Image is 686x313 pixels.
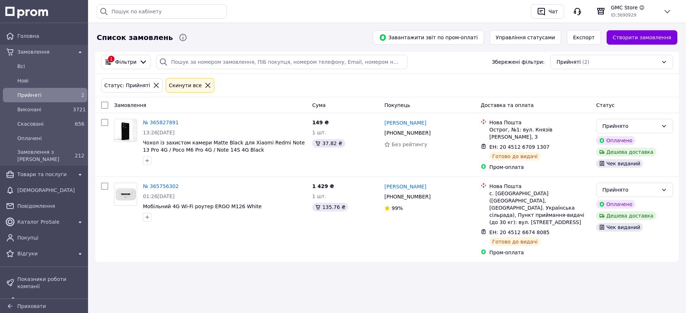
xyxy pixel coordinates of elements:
[17,32,84,40] span: Головна
[312,102,325,108] span: Cума
[489,126,590,140] div: Острог, №1: вул. Князів [PERSON_NAME], 3
[489,190,590,226] div: с. [GEOGRAPHIC_DATA] ([GEOGRAPHIC_DATA], [GEOGRAPHIC_DATA]. Українська сільрада), Пункт приймання...
[114,119,137,142] img: Фото товару
[143,130,175,135] span: 13:26[DATE]
[114,183,137,206] a: Фото товару
[596,159,643,168] div: Чек виданий
[489,237,541,246] div: Готово до видачі
[103,81,152,89] div: Статус: Прийняті
[384,119,426,126] a: [PERSON_NAME]
[489,119,590,126] div: Нова Пошта
[596,102,615,108] span: Статус
[17,202,84,210] span: Повідомлення
[596,200,635,209] div: Оплачено
[383,192,432,202] div: [PHONE_NUMBER]
[489,229,550,235] span: ЕН: 20 4512 6674 8085
[312,130,326,135] span: 1 шт.
[596,223,643,232] div: Чек виданий
[115,58,136,66] span: Фільтри
[114,186,137,202] img: Фото товару
[556,58,581,66] span: Прийняті
[567,30,601,45] button: Експорт
[143,204,262,209] a: Мобільний 4G Wi-Fi роутер ERGO M126 White
[75,121,84,127] span: 656
[17,48,73,55] span: Замовлення
[17,91,70,99] span: Прийняті
[596,148,656,156] div: Дешева доставка
[312,139,345,148] div: 37.82 ₴
[596,211,656,220] div: Дешева доставка
[17,298,73,305] span: Аналітика
[384,102,410,108] span: Покупець
[383,128,432,138] div: [PHONE_NUMBER]
[490,30,561,45] button: Управління статусами
[312,120,329,125] span: 149 ₴
[489,152,541,161] div: Готово до видачі
[143,183,179,189] a: № 365756302
[373,30,484,45] button: Завантажити звіт по пром-оплаті
[17,148,70,163] span: Замовлення з [PERSON_NAME]
[167,81,203,89] div: Cкинути все
[73,107,86,112] span: 3721
[582,59,589,65] span: (2)
[17,276,84,290] span: Показники роботи компанії
[392,205,403,211] span: 99%
[489,183,590,190] div: Нова Пошта
[607,30,677,45] a: Створити замовлення
[531,4,564,19] button: Чат
[17,303,46,309] span: Приховати
[143,120,179,125] a: № 365827891
[143,140,305,153] a: Чохол із захистом камери Matte Black для Xiaomi Redmi Note 13 Pro 4G / Poco M6 Pro 4G / Note 14S ...
[81,92,84,98] span: 2
[602,122,658,130] div: Прийнято
[97,32,173,43] span: Список замовлень
[602,186,658,194] div: Прийнято
[17,187,84,194] span: [DEMOGRAPHIC_DATA]
[17,106,70,113] span: Виконані
[611,4,657,11] span: GMC Store 😉
[143,193,175,199] span: 01:26[DATE]
[392,142,427,147] span: Без рейтингу
[17,135,84,142] span: Оплачені
[17,218,73,225] span: Каталог ProSale
[312,193,326,199] span: 1 шт.
[17,120,70,128] span: Скасовані
[384,183,426,190] a: [PERSON_NAME]
[17,77,84,84] span: Нові
[75,153,84,158] span: 212
[489,164,590,171] div: Пром-оплата
[114,102,146,108] span: Замовлення
[17,171,73,178] span: Товари та послуги
[312,203,348,211] div: 135.76 ₴
[489,144,550,150] span: ЕН: 20 4512 6709 1307
[17,63,84,70] span: Всi
[481,102,534,108] span: Доставка та оплата
[611,13,636,18] span: ID: 3690929
[489,249,590,256] div: Пром-оплата
[97,4,227,19] input: Пошук по кабінету
[17,250,73,257] span: Відгуки
[17,234,84,241] span: Покупці
[312,183,334,189] span: 1 429 ₴
[547,6,559,17] div: Чат
[156,55,407,69] input: Пошук за номером замовлення, ПІБ покупця, номером телефону, Email, номером накладної
[492,58,545,66] span: Збережені фільтри:
[596,136,635,145] div: Оплачено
